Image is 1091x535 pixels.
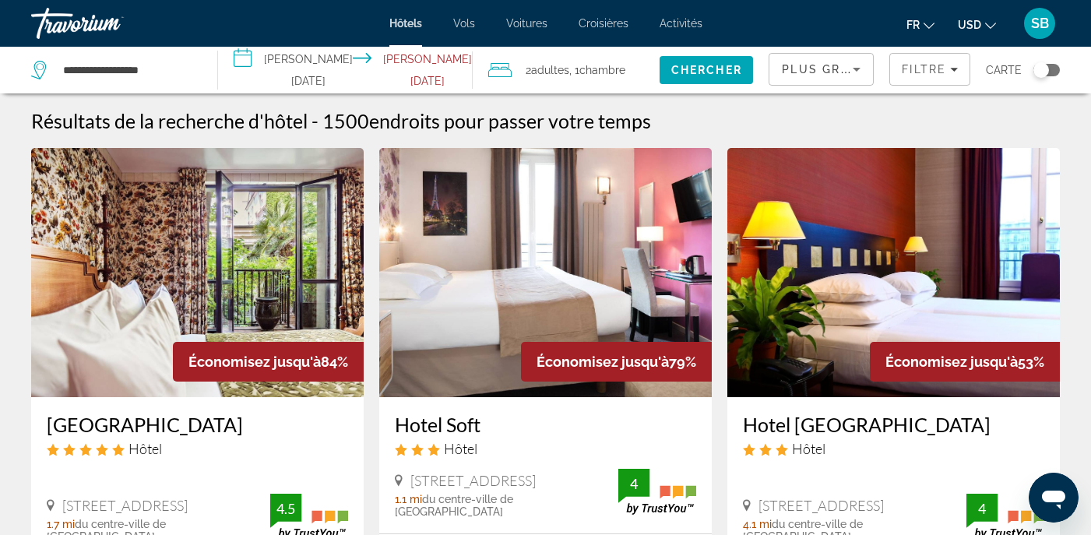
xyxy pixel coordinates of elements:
[31,148,364,397] img: Hôtel Eldorado
[986,59,1022,81] span: Carte
[660,56,753,84] button: Search
[62,497,188,514] span: [STREET_ADDRESS]
[569,59,625,81] span: , 1
[453,17,475,30] a: Vols
[1022,63,1060,77] button: Toggle map
[671,64,742,76] span: Chercher
[743,413,1044,436] a: Hotel [GEOGRAPHIC_DATA]
[395,493,422,505] span: 1.1 mi
[743,440,1044,457] div: 3 star Hotel
[47,413,348,436] a: [GEOGRAPHIC_DATA]
[444,440,477,457] span: Hôtel
[870,342,1060,382] div: 53%
[579,17,628,30] a: Croisières
[958,13,996,36] button: Change currency
[889,53,970,86] button: Filters
[758,497,884,514] span: [STREET_ADDRESS]
[660,17,702,30] a: Activités
[395,440,696,457] div: 3 star Hotel
[906,13,934,36] button: Change language
[743,518,772,530] span: 4.1 mi
[473,47,660,93] button: Travelers: 2 adults, 0 children
[270,499,301,518] div: 4.5
[1029,473,1079,523] iframe: Bouton de lancement de la fenêtre de messagerie
[521,342,712,382] div: 79%
[1019,7,1060,40] button: User Menu
[410,472,536,489] span: [STREET_ADDRESS]
[902,63,946,76] span: Filtre
[395,493,513,518] span: du centre-ville de [GEOGRAPHIC_DATA]
[62,58,194,82] input: Search hotel destination
[311,109,319,132] span: -
[128,440,162,457] span: Hôtel
[966,499,998,518] div: 4
[379,148,712,397] img: Hotel Soft
[526,59,569,81] span: 2
[47,440,348,457] div: 5 star Hotel
[782,60,860,79] mat-select: Sort by
[579,64,625,76] span: Chambre
[618,474,649,493] div: 4
[537,354,669,370] span: Économisez jusqu'à
[506,17,547,30] a: Voitures
[322,109,651,132] h2: 1500
[47,518,75,530] span: 1.7 mi
[618,469,696,515] img: TrustYou guest rating badge
[389,17,422,30] a: Hôtels
[188,354,321,370] span: Économisez jusqu'à
[1031,16,1049,31] span: SB
[885,354,1018,370] span: Économisez jusqu'à
[792,440,825,457] span: Hôtel
[173,342,364,382] div: 84%
[218,47,473,93] button: Select check in and out date
[727,148,1060,397] img: Hotel De La Jatte
[395,413,696,436] a: Hotel Soft
[531,64,569,76] span: Adultes
[31,109,308,132] h1: Résultats de la recherche d'hôtel
[958,19,981,31] span: USD
[31,3,187,44] a: Travorium
[369,109,651,132] span: endroits pour passer votre temps
[782,63,968,76] span: Plus grandes économies
[906,19,920,31] span: fr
